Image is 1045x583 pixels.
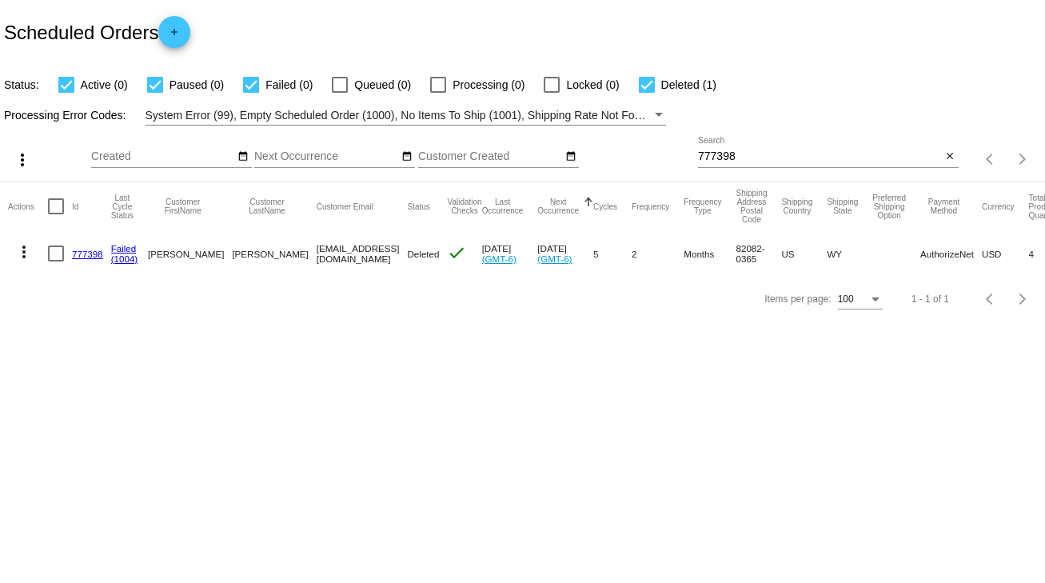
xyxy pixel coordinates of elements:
mat-cell: [DATE] [537,230,593,277]
a: (GMT-6) [482,254,517,264]
mat-icon: check [447,243,466,262]
a: (1004) [111,254,138,264]
a: Failed [111,243,137,254]
mat-icon: add [165,26,184,46]
button: Change sorting for CurrencyIso [982,202,1015,211]
span: Queued (0) [354,75,411,94]
mat-select: Items per page: [838,294,883,305]
button: Change sorting for CustomerLastName [232,198,301,215]
button: Change sorting for ShippingPostcode [736,189,768,224]
mat-icon: more_vert [14,242,34,262]
mat-cell: 5 [593,230,632,277]
mat-cell: 82082-0365 [736,230,782,277]
button: Next page [1007,143,1039,175]
a: (GMT-6) [537,254,572,264]
mat-icon: date_range [237,150,249,163]
mat-cell: 2 [632,230,684,277]
h2: Scheduled Orders [4,16,190,48]
input: Created [91,150,235,163]
button: Change sorting for FrequencyType [684,198,721,215]
span: Locked (0) [566,75,619,94]
mat-cell: WY [827,230,872,277]
button: Change sorting for NextOccurrenceUtc [537,198,579,215]
mat-cell: US [781,230,827,277]
button: Change sorting for ShippingState [827,198,858,215]
mat-select: Filter by Processing Error Codes [146,106,666,126]
mat-icon: date_range [565,150,576,163]
button: Change sorting for Status [407,202,429,211]
span: Processing Error Codes: [4,109,126,122]
mat-cell: [PERSON_NAME] [232,230,316,277]
button: Change sorting for LastOccurrenceUtc [482,198,524,215]
button: Change sorting for LastProcessingCycleId [111,194,134,220]
mat-cell: USD [982,230,1029,277]
span: 100 [838,293,854,305]
span: Status: [4,78,39,91]
mat-cell: AuthorizeNet [920,230,982,277]
span: Failed (0) [265,75,313,94]
button: Previous page [975,283,1007,315]
div: Items per page: [764,293,831,305]
mat-header-cell: Actions [8,182,48,230]
mat-cell: [DATE] [482,230,538,277]
a: 777398 [72,249,103,259]
mat-icon: date_range [401,150,413,163]
button: Change sorting for PreferredShippingOption [872,194,906,220]
span: Processing (0) [453,75,524,94]
mat-icon: close [944,150,955,163]
span: Active (0) [81,75,128,94]
mat-cell: [EMAIL_ADDRESS][DOMAIN_NAME] [317,230,408,277]
span: Paused (0) [170,75,224,94]
span: Deleted (1) [661,75,716,94]
button: Change sorting for PaymentMethod.Type [920,198,967,215]
button: Change sorting for ShippingCountry [781,198,812,215]
button: Change sorting for Frequency [632,202,669,211]
button: Change sorting for CustomerFirstName [148,198,217,215]
mat-header-cell: Validation Checks [447,182,481,230]
button: Next page [1007,283,1039,315]
span: Deleted [407,249,439,259]
input: Search [698,150,942,163]
button: Change sorting for Id [72,202,78,211]
div: 1 - 1 of 1 [911,293,949,305]
input: Next Occurrence [254,150,398,163]
button: Change sorting for CustomerEmail [317,202,373,211]
mat-cell: Months [684,230,736,277]
mat-icon: more_vert [13,150,32,170]
mat-cell: [PERSON_NAME] [148,230,232,277]
button: Clear [942,149,959,166]
input: Customer Created [418,150,562,163]
button: Change sorting for Cycles [593,202,617,211]
button: Previous page [975,143,1007,175]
